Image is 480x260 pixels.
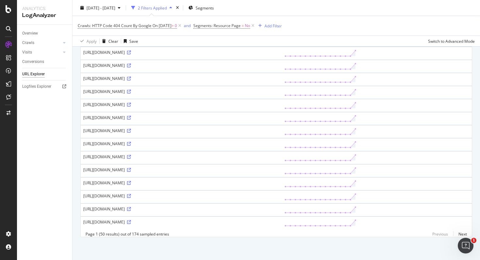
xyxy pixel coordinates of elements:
div: Clear [108,38,118,44]
div: Logfiles Explorer [22,83,51,90]
div: Save [129,38,138,44]
div: [URL][DOMAIN_NAME] [83,63,279,68]
button: 2 Filters Applied [129,3,175,13]
div: URL Explorer [22,71,45,78]
a: Next [453,229,467,239]
div: [URL][DOMAIN_NAME] [83,193,279,199]
div: [URL][DOMAIN_NAME] [83,115,279,120]
span: Segments: Resource Page [193,23,241,28]
a: Visits [22,49,61,56]
span: Segments [196,5,214,10]
div: [URL][DOMAIN_NAME] [83,128,279,133]
div: [URL][DOMAIN_NAME] [83,50,279,55]
span: [DATE] - [DATE] [87,5,115,10]
a: Overview [22,30,68,37]
div: Add Filter [264,23,282,28]
div: Visits [22,49,32,56]
div: Crawls [22,39,34,46]
span: 1 [471,238,476,243]
div: [URL][DOMAIN_NAME] [83,102,279,107]
button: and [184,23,191,29]
div: Analytics [22,5,67,12]
div: Switch to Advanced Mode [428,38,475,44]
div: Apply [87,38,97,44]
span: No [245,21,250,30]
span: Crawls: HTTP Code 404 Count By Google [78,23,152,28]
iframe: Intercom live chat [458,238,473,253]
div: [URL][DOMAIN_NAME] [83,167,279,173]
div: [URL][DOMAIN_NAME] [83,180,279,186]
div: and [184,23,191,28]
div: Page 1 (50 results) out of 174 sampled entries [86,231,169,237]
div: 2 Filters Applied [138,5,167,10]
button: Save [121,36,138,46]
span: = [242,23,244,28]
div: [URL][DOMAIN_NAME] [83,154,279,160]
button: Segments [186,3,216,13]
button: Add Filter [256,22,282,30]
button: [DATE] - [DATE] [78,3,123,13]
a: Conversions [22,58,68,65]
div: [URL][DOMAIN_NAME] [83,219,279,225]
span: On [DATE] [152,23,171,28]
div: [URL][DOMAIN_NAME] [83,89,279,94]
div: [URL][DOMAIN_NAME] [83,141,279,146]
button: Switch to Advanced Mode [425,36,475,46]
div: [URL][DOMAIN_NAME] [83,76,279,81]
div: Overview [22,30,38,37]
button: Clear [100,36,118,46]
div: Conversions [22,58,44,65]
div: LogAnalyzer [22,12,67,19]
a: Logfiles Explorer [22,83,68,90]
div: times [175,5,180,11]
a: URL Explorer [22,71,68,78]
span: > [171,23,174,28]
div: [URL][DOMAIN_NAME] [83,206,279,212]
span: 0 [175,21,177,30]
button: Apply [78,36,97,46]
a: Crawls [22,39,61,46]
